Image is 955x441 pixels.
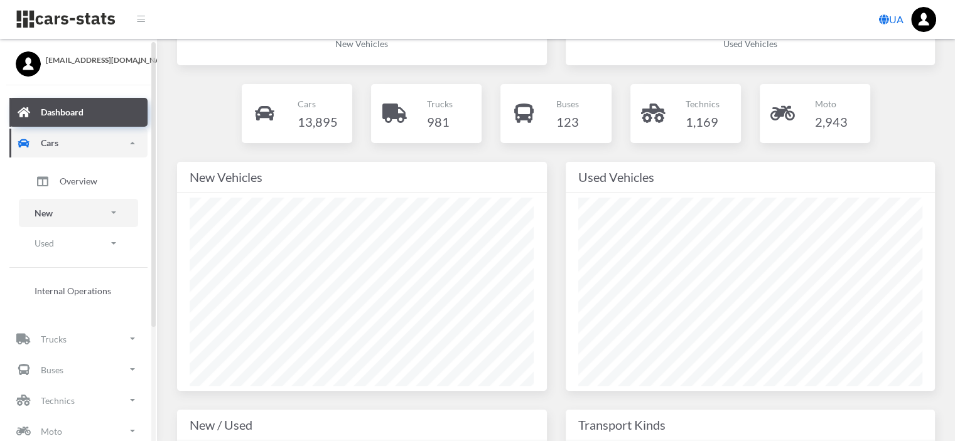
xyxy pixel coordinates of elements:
[19,199,138,227] a: New
[427,112,453,132] h4: 981
[9,129,148,157] a: Cars
[35,205,53,221] p: New
[41,362,63,378] p: Buses
[190,167,534,187] div: New Vehicles
[19,166,138,197] a: Overview
[686,96,720,112] p: Technics
[815,112,848,132] h4: 2,943
[9,386,148,415] a: Technics
[35,235,54,251] p: Used
[16,51,141,66] a: [EMAIL_ADDRESS][DOMAIN_NAME]
[578,415,923,435] div: Transport Kinds
[578,167,923,187] div: Used Vehicles
[41,104,84,120] p: Dashboard
[9,98,148,127] a: Dashboard
[41,423,62,439] p: Moto
[686,112,720,132] h4: 1,169
[874,7,909,32] a: UA
[297,112,337,132] h4: 13,895
[556,96,579,112] p: Buses
[190,37,534,50] div: New Vehicles
[41,135,58,151] p: Cars
[427,96,453,112] p: Trucks
[41,393,75,408] p: Technics
[578,37,923,50] div: Used Vehicles
[911,7,936,32] img: ...
[19,229,138,257] a: Used
[46,55,141,66] span: [EMAIL_ADDRESS][DOMAIN_NAME]
[9,324,148,353] a: Trucks
[297,96,337,112] p: Cars
[19,278,138,304] a: Internal Operations
[41,331,67,347] p: Trucks
[9,355,148,384] a: Buses
[815,96,848,112] p: Moto
[35,284,111,297] span: Internal Operations
[190,415,534,435] div: New / Used
[556,112,579,132] h4: 123
[60,174,97,188] span: Overview
[16,9,116,29] img: navbar brand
